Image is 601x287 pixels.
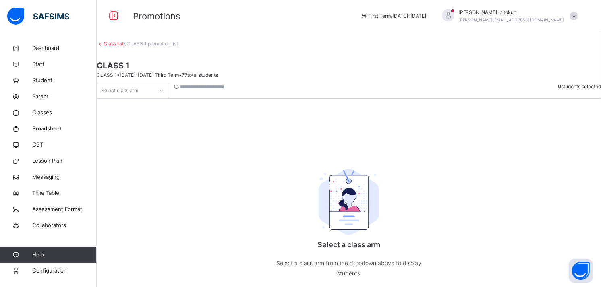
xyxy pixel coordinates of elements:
[32,76,97,85] span: Student
[32,173,97,181] span: Messaging
[458,9,564,16] span: [PERSON_NAME] Ibitokun
[97,60,601,72] span: CLASS 1
[101,83,138,98] div: Select class arm
[32,221,97,229] span: Collaborators
[32,205,97,213] span: Assessment Format
[32,141,97,149] span: CBT
[319,169,379,235] img: student.207b5acb3037b72b59086e8b1a17b1d0.svg
[7,8,69,25] img: safsims
[458,17,564,22] span: [PERSON_NAME][EMAIL_ADDRESS][DOMAIN_NAME]
[32,109,97,117] span: Classes
[32,157,97,165] span: Lesson Plan
[32,125,97,133] span: Broadsheet
[434,9,582,23] div: OlufemiIbitokun
[32,267,96,275] span: Configuration
[97,72,218,78] span: CLASS 1 • [DATE]-[DATE] Third Term • 77 total students
[558,83,601,89] span: students selected
[32,93,97,101] span: Parent
[32,60,97,68] span: Staff
[268,239,429,250] p: Select a class arm
[569,259,593,283] button: Open asap
[104,41,124,47] a: Class list
[361,12,426,20] span: session/term information
[32,251,96,259] span: Help
[32,189,97,197] span: Time Table
[32,44,97,52] span: Dashboard
[124,41,178,47] span: / CLASS 1 promotion list
[268,258,429,278] p: Select a class arm from the dropdown above to display students
[558,83,561,89] b: 0
[133,11,180,21] span: Promotions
